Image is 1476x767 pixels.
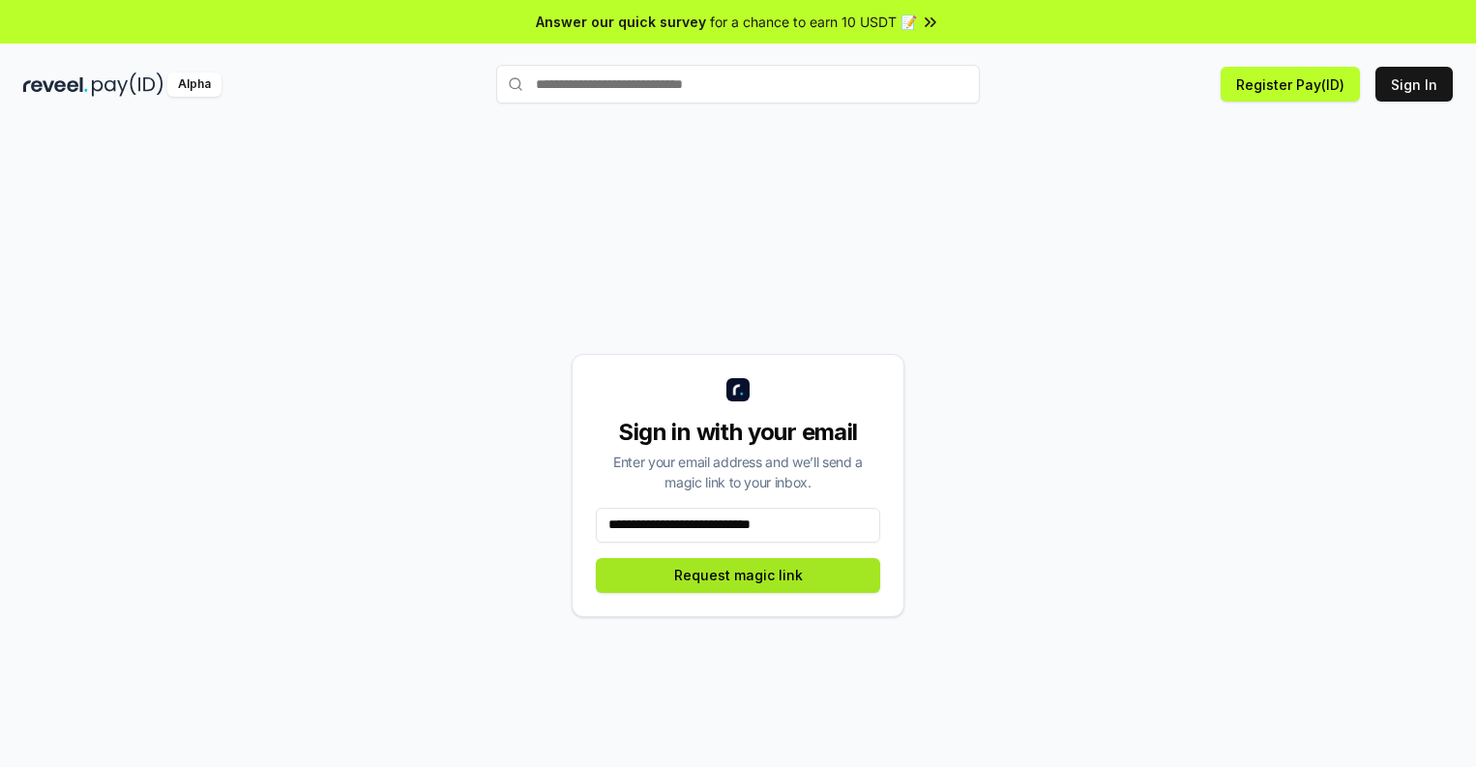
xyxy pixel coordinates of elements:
button: Register Pay(ID) [1221,67,1360,102]
span: for a chance to earn 10 USDT 📝 [710,12,917,32]
img: pay_id [92,73,163,97]
div: Enter your email address and we’ll send a magic link to your inbox. [596,452,880,492]
div: Alpha [167,73,221,97]
div: Sign in with your email [596,417,880,448]
button: Request magic link [596,558,880,593]
img: reveel_dark [23,73,88,97]
img: logo_small [726,378,750,401]
button: Sign In [1375,67,1453,102]
span: Answer our quick survey [536,12,706,32]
